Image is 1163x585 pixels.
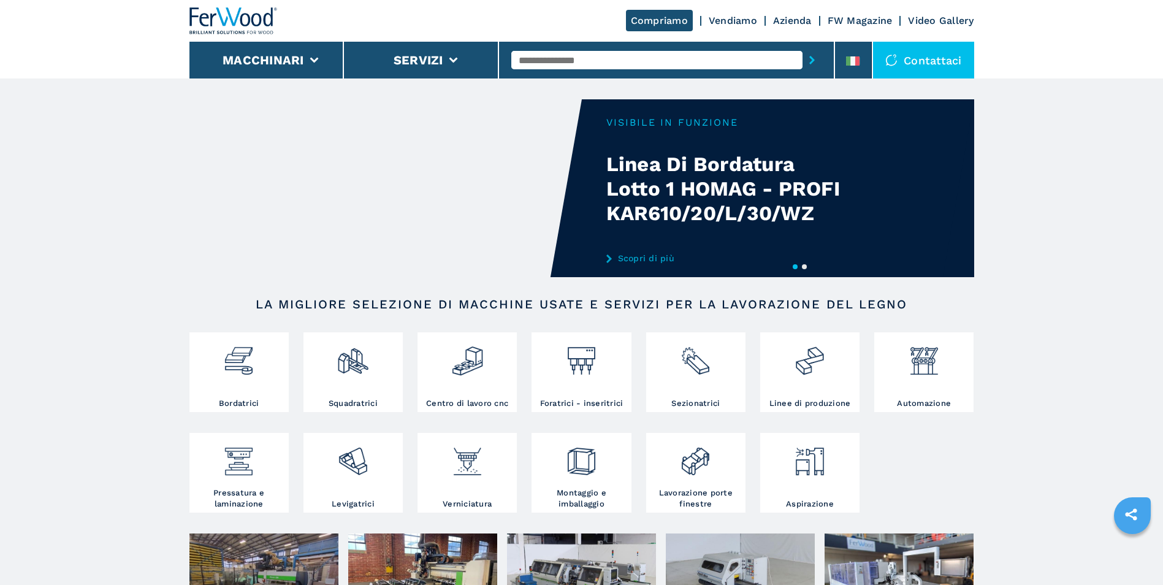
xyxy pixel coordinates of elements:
[646,433,745,513] a: Lavorazione porte finestre
[626,10,693,31] a: Compriamo
[769,398,851,409] h3: Linee di produzione
[451,335,484,377] img: centro_di_lavoro_cnc_2.png
[219,398,259,409] h3: Bordatrici
[303,433,403,513] a: Levigatrici
[1116,499,1146,530] a: sharethis
[565,335,598,377] img: foratrici_inseritrici_2.png
[649,487,742,510] h3: Lavorazione porte finestre
[873,42,974,78] div: Contattaci
[223,335,255,377] img: bordatrici_1.png
[189,332,289,412] a: Bordatrici
[332,499,375,510] h3: Levigatrici
[329,398,378,409] h3: Squadratrici
[418,433,517,513] a: Verniciatura
[897,398,951,409] h3: Automazione
[802,264,807,269] button: 2
[223,53,304,67] button: Macchinari
[793,264,798,269] button: 1
[189,433,289,513] a: Pressatura e laminazione
[786,499,834,510] h3: Aspirazione
[532,332,631,412] a: Foratrici - inseritrici
[193,487,286,510] h3: Pressatura e laminazione
[646,332,745,412] a: Sezionatrici
[532,433,631,513] a: Montaggio e imballaggio
[606,253,847,263] a: Scopri di più
[885,54,898,66] img: Contattaci
[793,436,826,478] img: aspirazione_1.png
[565,436,598,478] img: montaggio_imballaggio_2.png
[760,433,860,513] a: Aspirazione
[418,332,517,412] a: Centro di lavoro cnc
[540,398,623,409] h3: Foratrici - inseritrici
[337,436,369,478] img: levigatrici_2.png
[874,332,974,412] a: Automazione
[1111,530,1154,576] iframe: Chat
[793,335,826,377] img: linee_di_produzione_2.png
[773,15,812,26] a: Azienda
[443,499,492,510] h3: Verniciatura
[535,487,628,510] h3: Montaggio e imballaggio
[671,398,720,409] h3: Sezionatrici
[908,15,974,26] a: Video Gallery
[451,436,484,478] img: verniciatura_1.png
[223,436,255,478] img: pressa-strettoia.png
[394,53,443,67] button: Servizi
[426,398,508,409] h3: Centro di lavoro cnc
[189,7,278,34] img: Ferwood
[337,335,369,377] img: squadratrici_2.png
[189,99,582,277] video: Your browser does not support the video tag.
[229,297,935,312] h2: LA MIGLIORE SELEZIONE DI MACCHINE USATE E SERVIZI PER LA LAVORAZIONE DEL LEGNO
[303,332,403,412] a: Squadratrici
[679,436,712,478] img: lavorazione_porte_finestre_2.png
[908,335,940,377] img: automazione.png
[760,332,860,412] a: Linee di produzione
[709,15,757,26] a: Vendiamo
[828,15,893,26] a: FW Magazine
[803,46,822,74] button: submit-button
[679,335,712,377] img: sezionatrici_2.png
